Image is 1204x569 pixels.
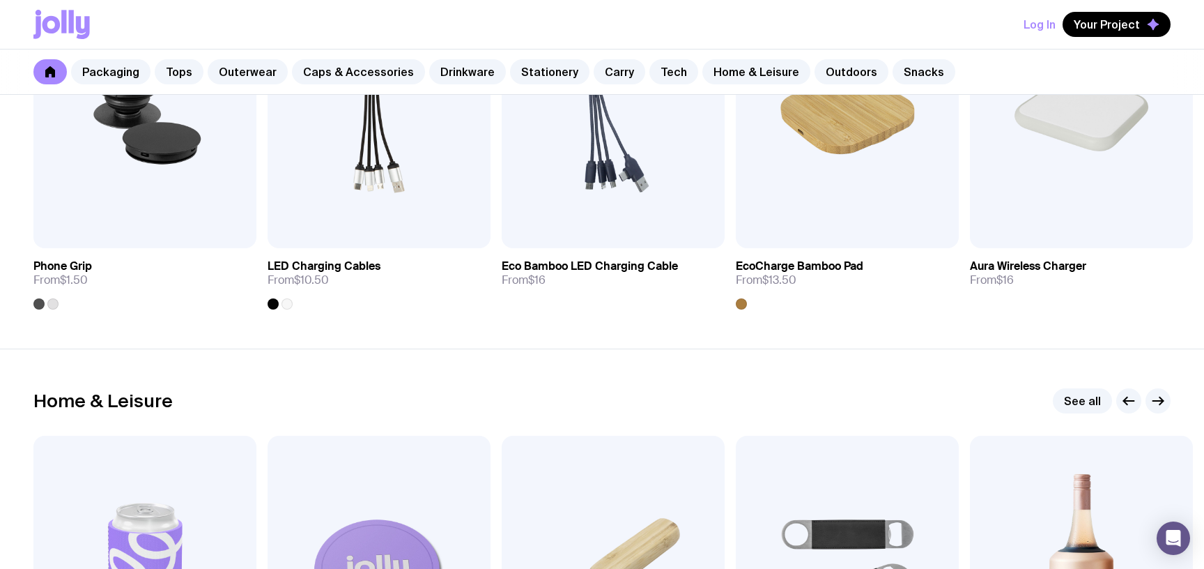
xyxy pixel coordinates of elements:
[502,273,546,287] span: From
[502,259,678,273] h3: Eco Bamboo LED Charging Cable
[268,273,329,287] span: From
[33,259,92,273] h3: Phone Grip
[1063,12,1171,37] button: Your Project
[736,259,863,273] h3: EcoCharge Bamboo Pad
[1074,17,1140,31] span: Your Project
[208,59,288,84] a: Outerwear
[762,273,796,287] span: $13.50
[33,273,88,287] span: From
[649,59,698,84] a: Tech
[502,248,725,298] a: Eco Bamboo LED Charging CableFrom$16
[268,248,491,310] a: LED Charging CablesFrom$10.50
[594,59,645,84] a: Carry
[1024,12,1056,37] button: Log In
[970,248,1193,298] a: Aura Wireless ChargerFrom$16
[815,59,888,84] a: Outdoors
[1157,522,1190,555] div: Open Intercom Messenger
[33,390,173,411] h2: Home & Leisure
[970,273,1014,287] span: From
[1053,388,1112,414] a: See all
[292,59,425,84] a: Caps & Accessories
[893,59,955,84] a: Snacks
[510,59,589,84] a: Stationery
[33,248,256,310] a: Phone GripFrom$1.50
[155,59,203,84] a: Tops
[429,59,506,84] a: Drinkware
[736,248,959,310] a: EcoCharge Bamboo PadFrom$13.50
[71,59,150,84] a: Packaging
[996,273,1014,287] span: $16
[736,273,796,287] span: From
[970,259,1086,273] h3: Aura Wireless Charger
[60,273,88,287] span: $1.50
[528,273,546,287] span: $16
[268,259,380,273] h3: LED Charging Cables
[702,59,810,84] a: Home & Leisure
[294,273,329,287] span: $10.50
